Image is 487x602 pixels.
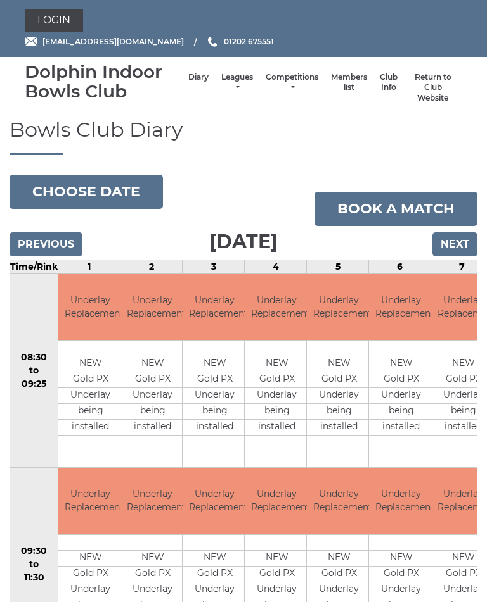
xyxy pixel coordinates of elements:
td: Underlay [245,582,309,598]
h1: Bowls Club Diary [10,118,477,155]
td: Gold PX [58,372,122,388]
td: 2 [120,260,183,273]
td: NEW [183,356,247,372]
td: NEW [58,550,122,566]
td: being [307,404,371,420]
input: Previous [10,232,82,256]
td: 4 [245,260,307,273]
a: Competitions [266,72,318,93]
td: NEW [58,356,122,372]
td: installed [58,420,122,436]
a: Book a match [315,192,477,226]
a: Members list [331,72,367,93]
td: Gold PX [120,566,185,582]
td: Gold PX [245,566,309,582]
td: Underlay Replacement [183,274,247,341]
td: Underlay Replacement [369,468,433,534]
a: Login [25,9,83,32]
td: being [369,404,433,420]
td: Underlay Replacement [245,468,309,534]
td: Underlay Replacement [307,468,371,534]
td: Gold PX [245,372,309,388]
td: 3 [183,260,245,273]
input: Next [432,232,477,256]
td: NEW [183,550,247,566]
td: Underlay Replacement [120,274,185,341]
td: Gold PX [307,566,371,582]
td: Gold PX [120,372,185,388]
td: Underlay [307,388,371,404]
td: Gold PX [183,372,247,388]
td: 5 [307,260,369,273]
td: Underlay [120,388,185,404]
td: Gold PX [183,566,247,582]
td: NEW [245,356,309,372]
td: Underlay [58,388,122,404]
td: NEW [120,356,185,372]
td: Underlay Replacement [183,468,247,534]
td: Gold PX [369,566,433,582]
a: Diary [188,72,209,83]
span: 01202 675551 [224,37,274,46]
td: NEW [369,356,433,372]
a: Phone us 01202 675551 [206,35,274,47]
td: Underlay Replacement [307,274,371,341]
td: Underlay Replacement [369,274,433,341]
td: being [120,404,185,420]
a: Return to Club Website [410,72,456,104]
td: Gold PX [58,566,122,582]
img: Email [25,37,37,46]
td: Underlay [369,582,433,598]
td: NEW [307,356,371,372]
td: installed [183,420,247,436]
td: Underlay Replacement [120,468,185,534]
span: [EMAIL_ADDRESS][DOMAIN_NAME] [42,37,184,46]
td: Gold PX [307,372,371,388]
td: Underlay [183,582,247,598]
td: Time/Rink [10,260,58,273]
button: Choose date [10,175,163,209]
td: NEW [307,550,371,566]
td: Underlay [183,388,247,404]
td: being [245,404,309,420]
td: Underlay Replacement [245,274,309,341]
td: Underlay [58,582,122,598]
td: installed [120,420,185,436]
a: Leagues [221,72,253,93]
td: Underlay Replacement [58,274,122,341]
td: NEW [120,550,185,566]
td: Underlay Replacement [58,468,122,534]
td: installed [369,420,433,436]
td: Underlay [245,388,309,404]
td: being [58,404,122,420]
td: Underlay [120,582,185,598]
td: installed [307,420,371,436]
a: Email [EMAIL_ADDRESS][DOMAIN_NAME] [25,35,184,47]
td: 1 [58,260,120,273]
td: being [183,404,247,420]
td: 08:30 to 09:25 [10,273,58,468]
td: 6 [369,260,431,273]
div: Dolphin Indoor Bowls Club [25,62,182,101]
td: NEW [245,550,309,566]
td: Underlay [369,388,433,404]
td: NEW [369,550,433,566]
img: Phone us [208,37,217,47]
td: installed [245,420,309,436]
td: Underlay [307,582,371,598]
td: Gold PX [369,372,433,388]
a: Club Info [380,72,398,93]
